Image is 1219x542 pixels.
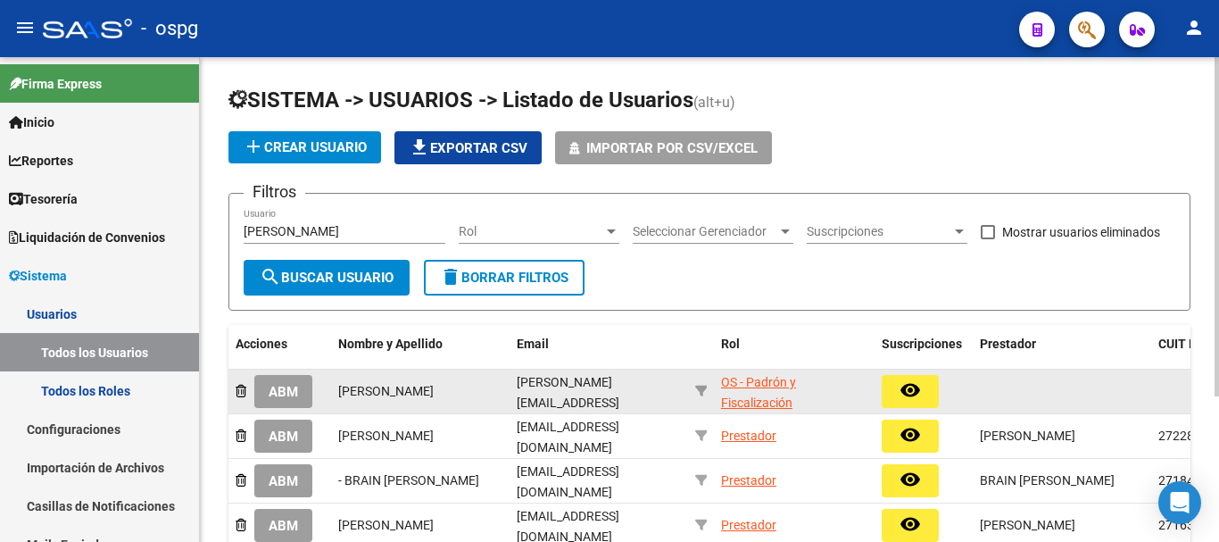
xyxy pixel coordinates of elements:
button: ABM [254,464,312,497]
span: [EMAIL_ADDRESS][DOMAIN_NAME] [517,464,619,499]
div: OS - Padrón y Fiscalización [721,372,867,413]
span: Nombre y Apellido [338,337,443,351]
span: Acciones [236,337,287,351]
datatable-header-cell: Rol [714,325,875,384]
span: Buscar Usuario [260,270,394,286]
span: Crear Usuario [243,139,367,155]
mat-icon: person [1183,17,1205,38]
span: (alt+u) [693,94,735,111]
button: Importar por CSV/Excel [555,131,772,164]
span: [PERSON_NAME] [338,429,434,443]
span: ABM [269,473,298,489]
span: Rol [721,337,740,351]
mat-icon: search [260,266,281,288]
datatable-header-cell: Prestador [973,325,1151,384]
mat-icon: remove_red_eye [900,424,921,446]
mat-icon: file_download [409,137,430,158]
span: Firma Express [9,74,102,94]
mat-icon: menu [14,17,36,38]
datatable-header-cell: Acciones [228,325,331,384]
span: Seleccionar Gerenciador [633,224,777,239]
button: ABM [254,509,312,542]
span: BRAIN [PERSON_NAME] [980,473,1115,488]
mat-icon: remove_red_eye [900,469,921,490]
button: ABM [254,375,312,408]
button: Buscar Usuario [244,260,410,296]
span: Liquidación de Convenios [9,228,165,247]
span: Reportes [9,151,73,171]
button: Crear Usuario [228,131,381,163]
span: [PERSON_NAME] [980,518,1075,532]
span: Suscripciones [882,337,962,351]
span: [EMAIL_ADDRESS][DOMAIN_NAME] [517,420,619,454]
span: Mostrar usuarios eliminados [1002,221,1160,243]
button: ABM [254,420,312,453]
span: Importar por CSV/Excel [586,140,758,156]
span: Sistema [9,266,67,286]
mat-icon: remove_red_eye [900,513,921,535]
span: [PERSON_NAME][EMAIL_ADDRESS][PERSON_NAME][DOMAIN_NAME] [517,375,619,450]
div: Prestador [721,471,776,491]
span: [PERSON_NAME] [338,518,434,532]
span: Prestador [980,337,1036,351]
div: Open Intercom Messenger [1158,481,1201,524]
span: Borrar Filtros [440,270,568,286]
h3: Filtros [244,179,305,204]
span: ABM [269,384,298,400]
span: - BRAIN [PERSON_NAME] [338,473,479,488]
span: Email [517,337,549,351]
div: Prestador [721,515,776,536]
mat-icon: remove_red_eye [900,379,921,401]
mat-icon: add [243,136,264,157]
span: Exportar CSV [409,140,527,156]
mat-icon: delete [440,266,461,288]
datatable-header-cell: Suscripciones [875,325,973,384]
span: [PERSON_NAME] [338,384,434,398]
datatable-header-cell: Nombre y Apellido [331,325,510,384]
span: SISTEMA -> USUARIOS -> Listado de Usuarios [228,88,693,113]
div: Prestador [721,426,776,446]
span: Suscripciones [807,224,951,239]
span: ABM [269,518,298,534]
span: Inicio [9,113,54,132]
button: Exportar CSV [394,131,542,164]
span: ABM [269,429,298,445]
span: Rol [459,224,603,239]
span: Tesorería [9,189,78,209]
button: Borrar Filtros [424,260,585,296]
span: [PERSON_NAME] [980,429,1075,443]
span: - ospg [141,9,198,48]
datatable-header-cell: Email [510,325,688,384]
